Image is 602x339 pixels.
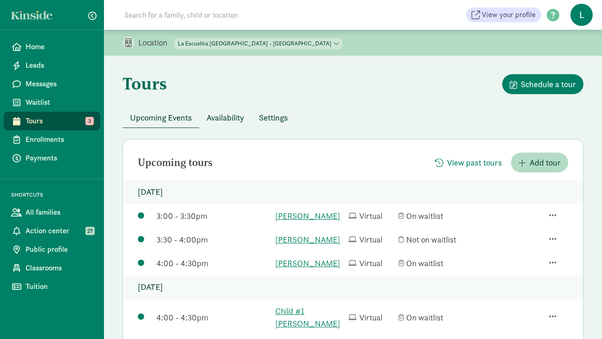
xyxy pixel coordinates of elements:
span: Enrollments [26,134,93,145]
a: [PERSON_NAME] [275,233,344,246]
h1: Tours [123,74,167,93]
span: Public profile [26,244,93,255]
div: 3:00 - 3:30pm [156,210,271,222]
a: View past tours [427,158,509,168]
a: Home [4,38,100,56]
span: Add tour [530,156,561,169]
span: Settings [259,111,288,124]
span: Availability [207,111,244,124]
div: 4:00 - 4:30pm [156,311,271,324]
button: Schedule a tour [502,74,583,94]
div: Virtual [349,233,395,246]
a: Tuition [4,277,100,296]
div: 4:00 - 4:30pm [156,257,271,269]
span: 3 [85,117,94,125]
p: [DATE] [123,275,583,299]
a: [PERSON_NAME] [275,210,344,222]
button: Settings [252,108,295,128]
p: [DATE] [123,180,583,204]
a: View your profile [466,7,541,22]
div: Virtual [349,311,395,324]
p: Location [138,37,174,48]
span: Waitlist [26,97,93,108]
button: Availability [199,108,252,128]
span: Classrooms [26,262,93,274]
a: Leads [4,56,100,75]
iframe: Chat Widget [556,294,602,339]
a: [PERSON_NAME] [275,257,344,269]
a: Action center 27 [4,222,100,240]
a: Enrollments [4,130,100,149]
div: On waitlist [399,311,467,324]
span: Tours [26,115,93,127]
span: Leads [26,60,93,71]
span: Tuition [26,281,93,292]
a: Classrooms [4,259,100,277]
a: Public profile [4,240,100,259]
div: 3:30 - 4:00pm [156,233,271,246]
span: Upcoming Events [130,111,192,124]
span: Schedule a tour [521,78,576,90]
div: Virtual [349,210,395,222]
span: Action center [26,225,93,237]
span: 27 [85,227,95,235]
a: Tours 3 [4,112,100,130]
span: View past tours [447,156,502,169]
div: Not on waitlist [399,233,467,246]
span: L [570,4,593,26]
span: All families [26,207,93,218]
div: Virtual [349,257,395,269]
span: Home [26,41,93,52]
a: Waitlist [4,93,100,112]
h2: Upcoming tours [138,157,213,168]
div: On waitlist [399,257,467,269]
input: Search for a family, child or location [119,6,379,24]
button: Add tour [511,153,568,173]
span: Messages [26,78,93,90]
a: All families [4,203,100,222]
a: Payments [4,149,100,167]
a: Messages [4,75,100,93]
a: Child #1 [PERSON_NAME] [275,305,344,330]
span: View your profile [482,9,536,20]
button: View past tours [427,153,509,173]
button: Upcoming Events [123,108,199,128]
div: On waitlist [399,210,467,222]
span: Payments [26,153,93,164]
